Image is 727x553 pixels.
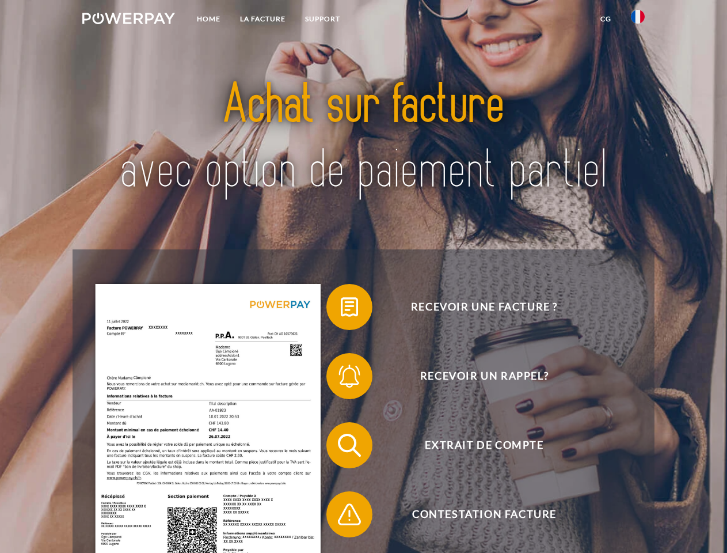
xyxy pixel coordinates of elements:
[187,9,230,29] a: Home
[230,9,295,29] a: LA FACTURE
[110,55,617,221] img: title-powerpay_fr.svg
[335,362,364,391] img: qb_bell.svg
[326,422,626,468] button: Extrait de compte
[343,284,625,330] span: Recevoir une facture ?
[326,284,626,330] button: Recevoir une facture ?
[335,500,364,529] img: qb_warning.svg
[326,353,626,399] button: Recevoir un rappel?
[82,13,175,24] img: logo-powerpay-white.svg
[295,9,350,29] a: Support
[335,293,364,321] img: qb_bill.svg
[343,353,625,399] span: Recevoir un rappel?
[591,9,621,29] a: CG
[343,491,625,537] span: Contestation Facture
[631,10,645,24] img: fr
[335,431,364,460] img: qb_search.svg
[326,491,626,537] button: Contestation Facture
[343,422,625,468] span: Extrait de compte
